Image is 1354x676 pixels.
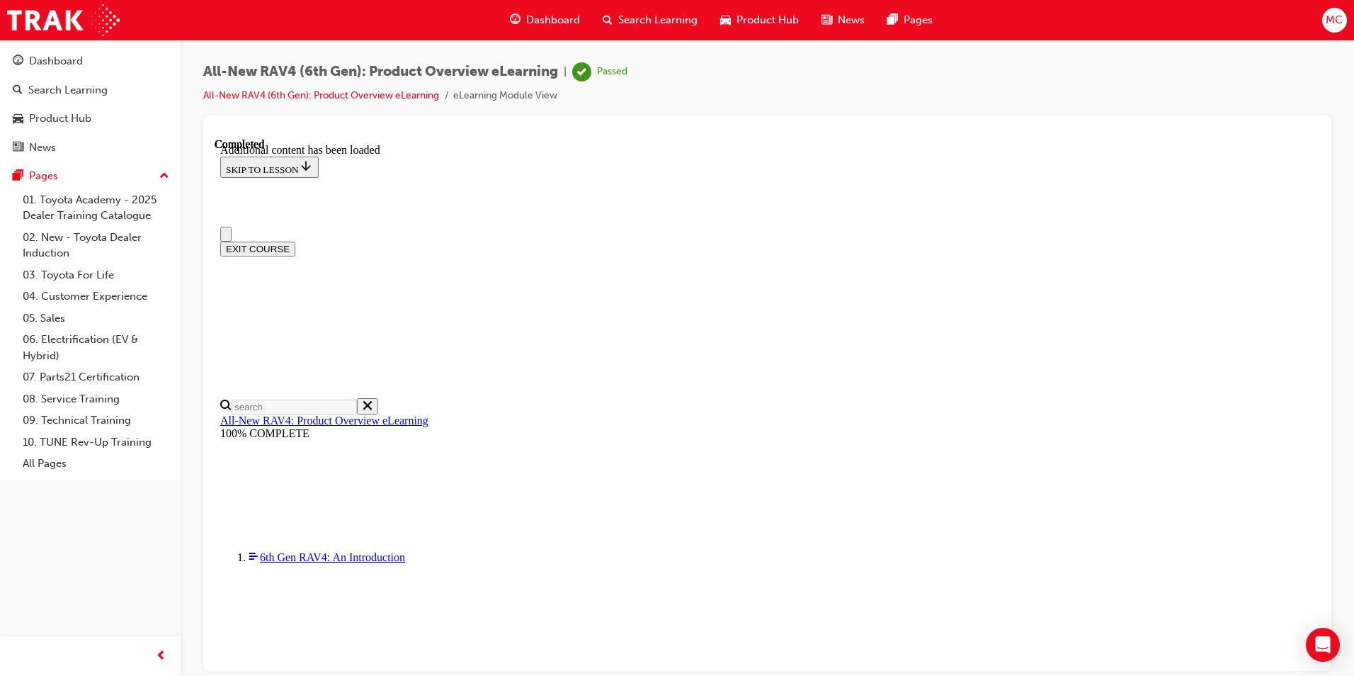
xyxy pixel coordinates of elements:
span: news-icon [821,11,832,29]
span: Product Hub [736,12,799,28]
span: pages-icon [13,170,23,183]
a: 01. Toyota Academy - 2025 Dealer Training Catalogue [17,189,175,227]
span: search-icon [603,11,613,29]
span: up-icon [159,167,169,186]
button: Pages [6,163,175,189]
a: guage-iconDashboard [499,6,591,35]
a: All-New RAV4 (6th Gen): Product Overview eLearning [203,89,439,101]
img: Trak [7,4,120,36]
span: guage-icon [13,55,23,68]
button: EXIT COURSE [6,103,81,118]
button: MC [1322,8,1347,33]
input: Search [17,261,142,276]
span: Pages [904,12,933,28]
a: 04. Customer Experience [17,286,175,308]
div: Pages [29,168,58,184]
a: Search Learning [6,77,175,103]
button: SKIP TO LESSON [6,18,104,40]
li: eLearning Module View [453,88,557,104]
span: News [838,12,865,28]
span: learningRecordVerb_PASS-icon [572,62,591,81]
a: All-New RAV4: Product Overview eLearning [6,276,214,288]
span: prev-icon [156,648,166,665]
span: guage-icon [510,11,520,29]
span: car-icon [13,113,23,125]
a: car-iconProduct Hub [709,6,810,35]
span: | [564,64,567,80]
div: 100% COMPLETE [6,289,1100,302]
a: news-iconNews [810,6,876,35]
a: Dashboard [6,48,175,74]
a: 05. Sales [17,308,175,329]
a: 09. Technical Training [17,410,175,432]
div: Dashboard [29,53,83,69]
span: Dashboard [526,12,580,28]
div: Product Hub [29,111,91,127]
span: news-icon [13,142,23,154]
a: News [6,135,175,161]
span: pages-icon [887,11,898,29]
span: car-icon [720,11,731,29]
button: DashboardSearch LearningProduct HubNews [6,45,175,163]
a: pages-iconPages [876,6,944,35]
a: 10. TUNE Rev-Up Training [17,432,175,454]
button: Close search menu [142,260,164,276]
a: search-iconSearch Learning [591,6,709,35]
span: MC [1326,12,1343,28]
button: Close navigation menu [6,89,17,103]
a: All Pages [17,453,175,475]
a: Product Hub [6,106,175,132]
a: 07. Parts21 Certification [17,366,175,388]
a: 08. Service Training [17,388,175,410]
div: News [29,140,56,156]
a: 03. Toyota For Life [17,264,175,286]
div: Passed [597,65,627,79]
span: All-New RAV4 (6th Gen): Product Overview eLearning [203,64,558,80]
span: Search Learning [618,12,698,28]
div: Open Intercom Messenger [1306,628,1340,662]
div: Search Learning [28,82,108,98]
a: 02. New - Toyota Dealer Induction [17,227,175,264]
span: SKIP TO LESSON [11,26,98,37]
div: Additional content has been loaded [6,6,1100,18]
span: search-icon [13,84,23,97]
a: 06. Electrification (EV & Hybrid) [17,329,175,366]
